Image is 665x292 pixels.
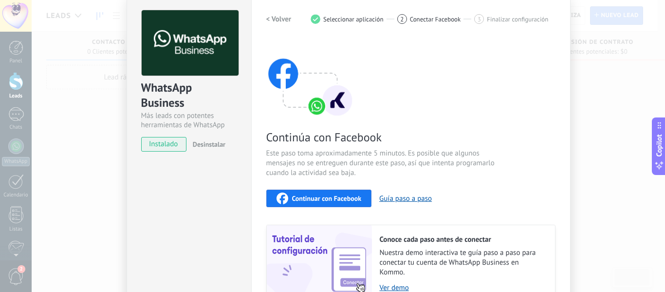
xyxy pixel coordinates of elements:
span: Desinstalar [193,140,225,149]
span: instalado [142,137,186,152]
span: Finalizar configuración [487,16,548,23]
span: Copilot [654,134,664,156]
button: < Volver [266,10,292,28]
span: Continúa con Facebook [266,130,498,145]
img: logo_main.png [142,10,239,76]
button: Guía paso a paso [379,194,432,203]
span: 3 [478,15,481,23]
span: Seleccionar aplicación [323,16,384,23]
span: Este paso toma aproximadamente 5 minutos. Es posible que algunos mensajes no se entreguen durante... [266,149,498,178]
span: Continuar con Facebook [292,195,362,202]
button: Continuar con Facebook [266,190,372,207]
div: WhatsApp Business [141,80,237,111]
span: 2 [400,15,404,23]
h2: < Volver [266,15,292,24]
button: Desinstalar [189,137,225,152]
img: connect with facebook [266,39,354,117]
h2: Conoce cada paso antes de conectar [380,235,545,244]
div: Más leads con potentes herramientas de WhatsApp [141,111,237,130]
span: Nuestra demo interactiva te guía paso a paso para conectar tu cuenta de WhatsApp Business en Kommo. [380,248,545,277]
span: Conectar Facebook [410,16,461,23]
